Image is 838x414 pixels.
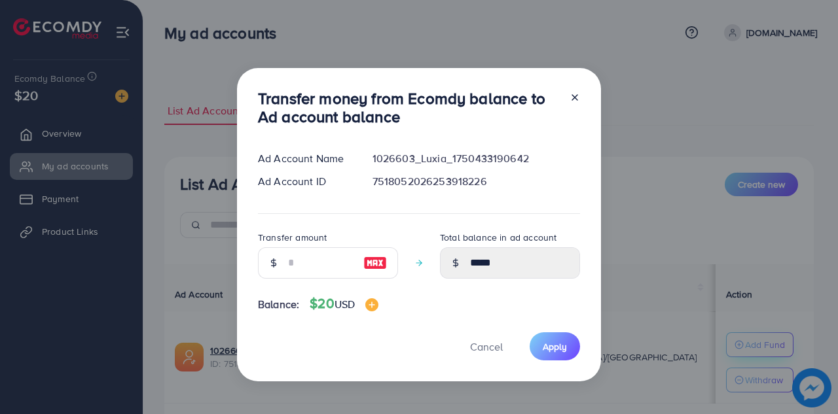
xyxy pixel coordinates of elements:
label: Total balance in ad account [440,231,556,244]
span: Cancel [470,339,503,354]
div: Ad Account Name [247,151,362,166]
div: Ad Account ID [247,174,362,189]
h3: Transfer money from Ecomdy balance to Ad account balance [258,89,559,127]
div: 1026603_Luxia_1750433190642 [362,151,591,166]
button: Cancel [454,332,519,360]
h4: $20 [310,296,378,312]
img: image [365,298,378,311]
img: image [363,255,387,271]
button: Apply [530,332,580,360]
span: Balance: [258,297,299,312]
div: 7518052026253918226 [362,174,591,189]
label: Transfer amount [258,231,327,244]
span: Apply [543,340,567,353]
span: USD [335,297,355,311]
